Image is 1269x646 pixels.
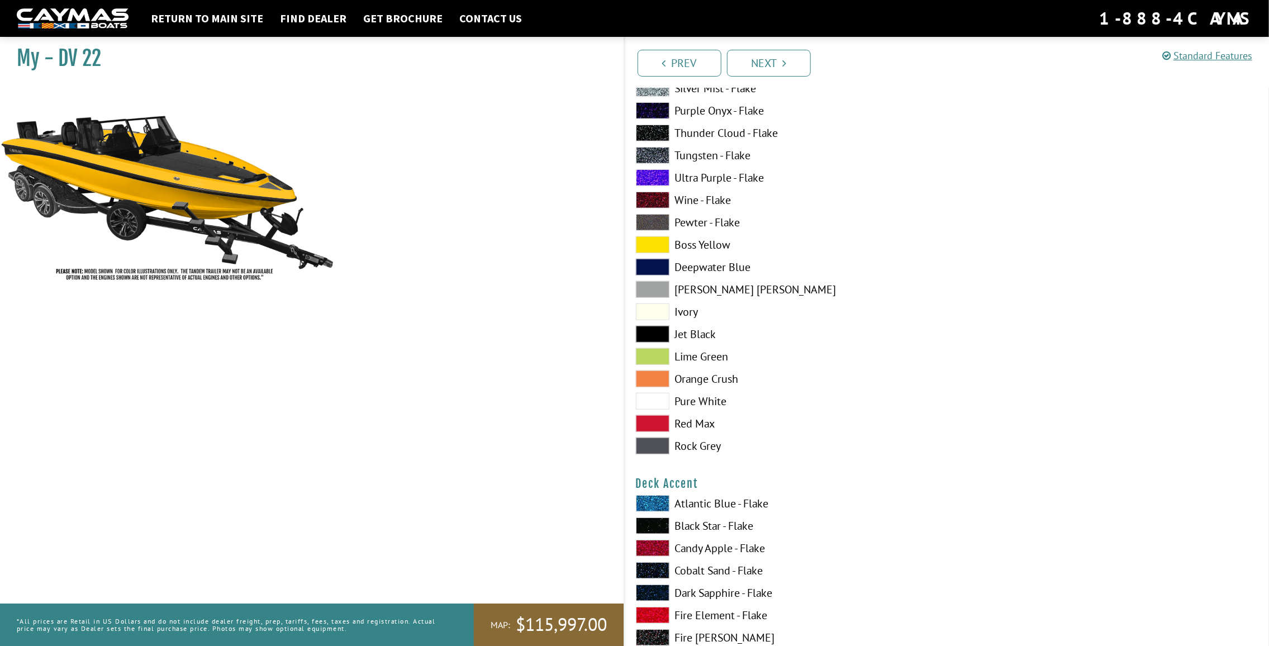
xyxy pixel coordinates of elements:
[636,370,936,387] label: Orange Crush
[474,604,624,646] a: MAP:$115,997.00
[636,562,936,579] label: Cobalt Sand - Flake
[636,214,936,231] label: Pewter - Flake
[636,607,936,624] label: Fire Element - Flake
[636,102,936,119] label: Purple Onyx - Flake
[636,629,936,646] label: Fire [PERSON_NAME]
[636,236,936,253] label: Boss Yellow
[636,169,936,186] label: Ultra Purple - Flake
[636,326,936,343] label: Jet Black
[636,477,1258,491] h4: Deck Accent
[17,612,449,638] p: *All prices are Retail in US Dollars and do not include dealer freight, prep, tariffs, fees, taxe...
[636,281,936,298] label: [PERSON_NAME] [PERSON_NAME]
[1162,49,1252,62] a: Standard Features
[727,50,811,77] a: Next
[454,11,527,26] a: Contact Us
[636,192,936,208] label: Wine - Flake
[636,393,936,410] label: Pure White
[145,11,269,26] a: Return to main site
[636,517,936,534] label: Black Star - Flake
[636,125,936,141] label: Thunder Cloud - Flake
[636,348,936,365] label: Lime Green
[516,613,607,636] span: $115,997.00
[636,438,936,454] label: Rock Grey
[636,495,936,512] label: Atlantic Blue - Flake
[358,11,448,26] a: Get Brochure
[17,8,129,29] img: white-logo-c9c8dbefe5ff5ceceb0f0178aa75bf4bb51f6bca0971e226c86eb53dfe498488.png
[636,303,936,320] label: Ivory
[636,147,936,164] label: Tungsten - Flake
[491,619,510,631] span: MAP:
[638,50,721,77] a: Prev
[1099,6,1252,31] div: 1-888-4CAYMAS
[636,585,936,601] label: Dark Sapphire - Flake
[636,259,936,275] label: Deepwater Blue
[274,11,352,26] a: Find Dealer
[636,415,936,432] label: Red Max
[636,80,936,97] label: Silver Mist - Flake
[636,540,936,557] label: Candy Apple - Flake
[17,46,596,71] h1: My - DV 22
